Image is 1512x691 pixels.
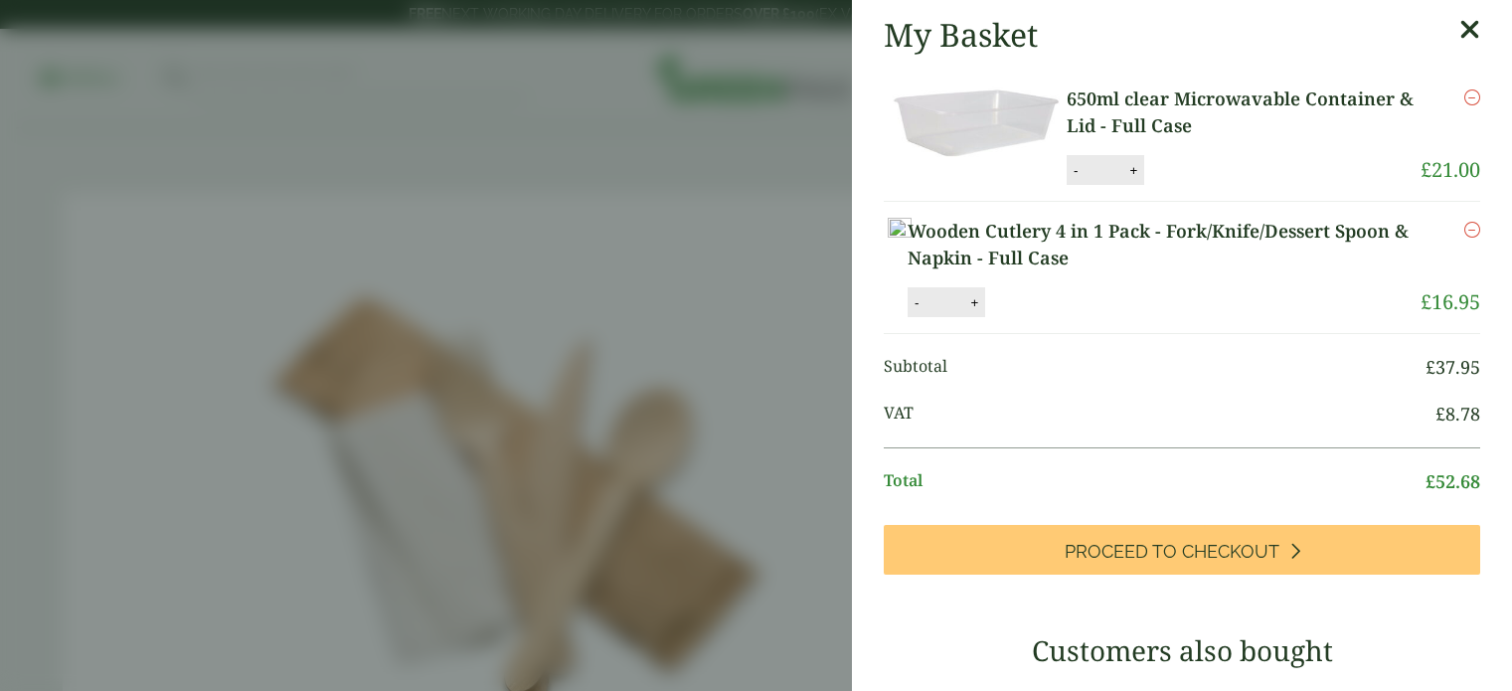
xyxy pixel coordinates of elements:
[884,401,1435,428] span: VAT
[884,468,1426,495] span: Total
[1435,402,1480,426] bdi: 8.78
[908,218,1421,271] a: Wooden Cutlery 4 in 1 Pack - Fork/Knife/Dessert Spoon & Napkin - Full Case
[1426,469,1435,493] span: £
[1464,86,1480,109] a: Remove this item
[1421,288,1480,315] bdi: 16.95
[1421,288,1431,315] span: £
[884,525,1480,575] a: Proceed to Checkout
[1068,162,1084,179] button: -
[1067,86,1421,139] a: 650ml clear Microwavable Container & Lid - Full Case
[1426,355,1435,379] span: £
[1065,541,1279,563] span: Proceed to Checkout
[884,354,1426,381] span: Subtotal
[1426,355,1480,379] bdi: 37.95
[884,16,1038,54] h2: My Basket
[1464,218,1480,242] a: Remove this item
[1426,469,1480,493] bdi: 52.68
[1421,156,1480,183] bdi: 21.00
[1421,156,1431,183] span: £
[909,294,924,311] button: -
[964,294,984,311] button: +
[1435,402,1445,426] span: £
[884,634,1480,668] h3: Customers also bought
[1123,162,1143,179] button: +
